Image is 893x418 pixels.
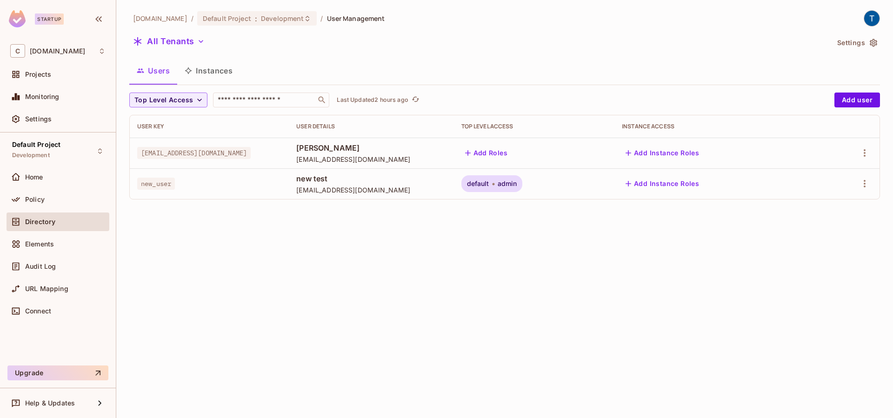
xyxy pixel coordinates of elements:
span: Click to refresh data [408,94,421,106]
button: Add user [834,93,880,107]
span: Default Project [12,141,60,148]
span: Settings [25,115,52,123]
div: User Details [296,123,446,130]
span: Policy [25,196,45,203]
span: Home [25,173,43,181]
button: Instances [177,59,240,82]
p: Last Updated 2 hours ago [337,96,408,104]
div: Startup [35,13,64,25]
span: Directory [25,218,55,226]
button: Settings [833,35,880,50]
span: Workspace: cyclops.security [30,47,85,55]
div: User Key [137,123,281,130]
span: C [10,44,25,58]
span: new_user [137,178,175,190]
span: new test [296,173,446,184]
span: [EMAIL_ADDRESS][DOMAIN_NAME] [296,186,446,194]
div: Instance Access [622,123,809,130]
div: Top Level Access [461,123,607,130]
button: Add Instance Roles [622,146,703,160]
span: Help & Updates [25,399,75,407]
button: Users [129,59,177,82]
span: Elements [25,240,54,248]
button: Add Instance Roles [622,176,703,191]
span: default [467,180,489,187]
button: Add Roles [461,146,512,160]
button: Top Level Access [129,93,207,107]
span: Development [12,152,50,159]
span: Projects [25,71,51,78]
li: / [320,14,323,23]
span: : [254,15,258,22]
span: [PERSON_NAME] [296,143,446,153]
span: Connect [25,307,51,315]
span: [EMAIL_ADDRESS][DOMAIN_NAME] [137,147,251,159]
span: Development [261,14,304,23]
button: refresh [410,94,421,106]
span: URL Mapping [25,285,68,292]
span: admin [498,180,517,187]
span: [EMAIL_ADDRESS][DOMAIN_NAME] [296,155,446,164]
span: refresh [412,95,420,105]
img: SReyMgAAAABJRU5ErkJggg== [9,10,26,27]
span: Audit Log [25,263,56,270]
img: Tal Cohen [864,11,880,26]
button: All Tenants [129,34,208,49]
span: Top Level Access [134,94,193,106]
span: Monitoring [25,93,60,100]
span: the active workspace [133,14,187,23]
button: Upgrade [7,365,108,380]
span: Default Project [203,14,251,23]
span: User Management [327,14,385,23]
li: / [191,14,193,23]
